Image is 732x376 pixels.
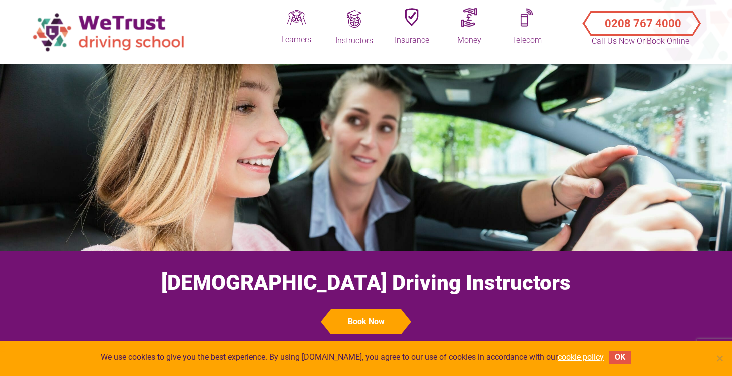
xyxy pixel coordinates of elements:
[331,309,401,334] button: Book Now
[574,3,707,38] a: Call Us Now or Book Online 0208 767 4000
[387,35,437,46] div: Insurance
[25,6,195,58] img: wetrust-ds-logo.png
[714,353,724,363] span: No
[101,352,604,363] span: We use cookies to give you the best experience. By using [DOMAIN_NAME], you agree to our use of c...
[10,309,722,334] a: Book Now
[591,35,691,47] p: Call Us Now or Book Online
[558,352,604,362] a: cookie policy
[609,351,631,364] button: OK
[444,35,494,46] div: Money
[461,8,477,27] img: Moneyq.png
[405,8,419,27] img: Insuranceq.png
[520,8,534,27] img: Mobileq.png
[345,10,363,28] img: Trainingq.png
[271,34,321,45] div: Learners
[329,35,379,46] div: Instructors
[10,270,722,295] h1: [DEMOGRAPHIC_DATA] Driving Instructors
[502,35,552,46] div: Telecom
[587,9,694,29] button: Call Us Now or Book Online
[287,8,306,27] img: Driveq.png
